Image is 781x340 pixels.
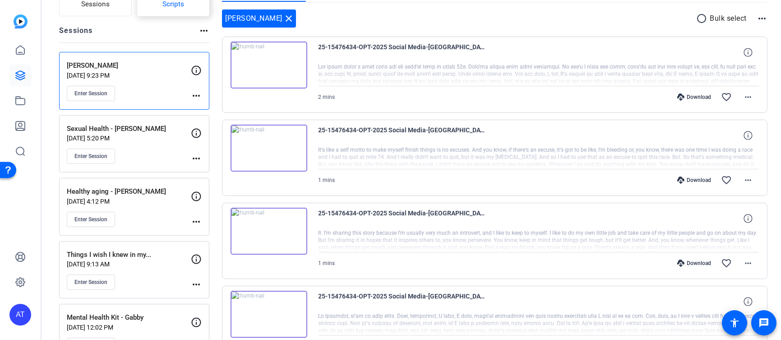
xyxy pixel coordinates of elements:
mat-icon: message [758,317,769,328]
div: [PERSON_NAME] [222,9,296,28]
img: thumb-nail [231,208,307,255]
p: Sexual Health - [PERSON_NAME] [67,124,191,134]
p: [DATE] 9:13 AM [67,261,191,268]
span: 25-15476434-OPT-2025 Social Media-[GEOGRAPHIC_DATA][PERSON_NAME][GEOGRAPHIC_DATA]-2025-08-28-13-0... [319,42,485,63]
div: Download [673,93,716,101]
span: 25-15476434-OPT-2025 Social Media-[GEOGRAPHIC_DATA][PERSON_NAME][GEOGRAPHIC_DATA]-2025-08-28-12-5... [319,291,485,312]
mat-icon: accessibility [729,317,740,328]
button: Enter Session [67,275,115,290]
p: [DATE] 12:02 PM [67,324,191,331]
span: Enter Session [74,216,107,223]
p: Healthy aging - [PERSON_NAME] [67,186,191,197]
p: [PERSON_NAME] [67,61,191,71]
mat-icon: more_horiz [743,175,753,186]
span: 25-15476434-OPT-2025 Social Media-[GEOGRAPHIC_DATA][PERSON_NAME][GEOGRAPHIC_DATA]-2025-08-28-13-0... [319,208,485,229]
p: [DATE] 9:23 PM [67,72,191,79]
button: Enter Session [67,212,115,227]
mat-icon: favorite_border [721,258,732,269]
button: Enter Session [67,86,115,101]
mat-icon: close [283,13,294,24]
button: Enter Session [67,149,115,164]
img: thumb-nail [231,291,307,338]
div: Download [673,260,716,267]
p: Bulk select [710,13,747,24]
span: Enter Session [74,153,107,160]
p: Mental Health Kit - Gabby [67,312,191,323]
mat-icon: radio_button_unchecked [697,13,710,24]
mat-icon: favorite_border [721,175,732,186]
mat-icon: more_horiz [757,13,767,24]
img: thumb-nail [231,42,307,88]
mat-icon: more_horiz [191,90,202,101]
mat-icon: more_horiz [191,279,202,290]
h2: Sessions [59,25,93,42]
mat-icon: more_horiz [743,92,753,102]
img: thumb-nail [231,125,307,172]
mat-icon: favorite_border [721,92,732,102]
span: 1 mins [319,177,335,183]
mat-icon: more_horiz [199,25,209,36]
span: Enter Session [74,279,107,286]
span: 1 mins [319,260,335,266]
span: 2 mins [319,94,335,100]
mat-icon: more_horiz [191,153,202,164]
div: AT [9,304,31,326]
span: Enter Session [74,90,107,97]
mat-icon: more_horiz [743,258,753,269]
span: 25-15476434-OPT-2025 Social Media-[GEOGRAPHIC_DATA][PERSON_NAME][GEOGRAPHIC_DATA]-2025-08-28-13-0... [319,125,485,146]
div: Download [673,177,716,184]
p: [DATE] 4:12 PM [67,198,191,205]
p: [DATE] 5:20 PM [67,135,191,142]
mat-icon: more_horiz [191,216,202,227]
p: Things I wish I knew in my... [67,250,191,260]
img: blue-gradient.svg [14,14,28,28]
